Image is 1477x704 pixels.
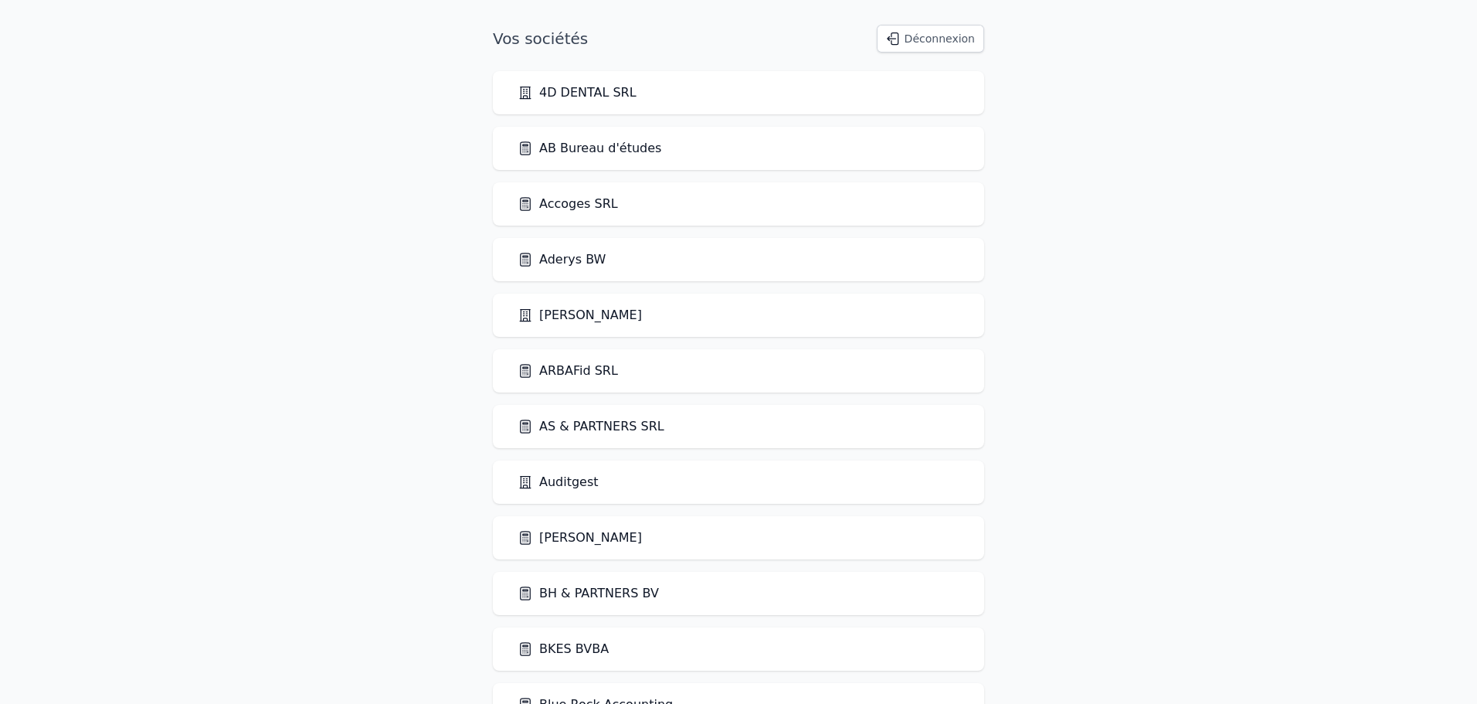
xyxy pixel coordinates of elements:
h1: Vos sociétés [493,28,588,49]
a: BH & PARTNERS BV [518,584,659,603]
a: AB Bureau d'études [518,139,661,158]
a: Accoges SRL [518,195,618,213]
a: BKES BVBA [518,640,609,658]
a: Aderys BW [518,250,606,269]
button: Déconnexion [877,25,984,53]
a: ARBAFid SRL [518,362,618,380]
a: AS & PARTNERS SRL [518,417,664,436]
a: [PERSON_NAME] [518,306,642,325]
a: [PERSON_NAME] [518,529,642,547]
a: 4D DENTAL SRL [518,83,637,102]
a: Auditgest [518,473,599,491]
